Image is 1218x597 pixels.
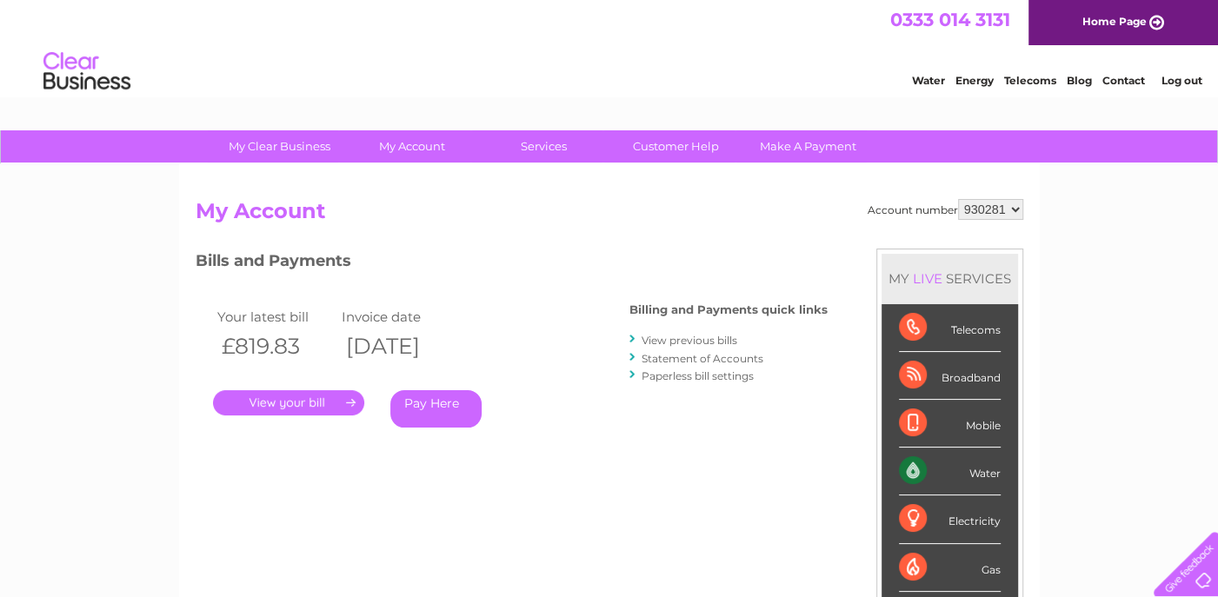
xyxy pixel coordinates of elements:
img: logo.png [43,45,131,98]
div: Gas [899,544,1001,592]
div: Water [899,448,1001,495]
a: Pay Here [390,390,482,428]
div: Electricity [899,495,1001,543]
th: £819.83 [213,328,338,364]
a: 0333 014 3131 [890,9,1010,30]
div: MY SERVICES [882,254,1018,303]
a: Make A Payment [736,130,880,163]
h4: Billing and Payments quick links [629,303,828,316]
td: Invoice date [337,305,463,328]
a: Log out [1161,74,1201,87]
a: Telecoms [1004,74,1056,87]
a: . [213,390,364,415]
a: Paperless bill settings [642,369,754,382]
a: View previous bills [642,334,737,347]
h3: Bills and Payments [196,249,828,279]
a: Services [472,130,616,163]
a: Water [912,74,945,87]
div: LIVE [909,270,946,287]
a: Energy [955,74,994,87]
div: Clear Business is a trading name of Verastar Limited (registered in [GEOGRAPHIC_DATA] No. 3667643... [199,10,1021,84]
div: Telecoms [899,304,1001,352]
div: Mobile [899,400,1001,448]
div: Account number [868,199,1023,220]
a: Contact [1102,74,1145,87]
a: My Account [340,130,483,163]
td: Your latest bill [213,305,338,328]
h2: My Account [196,199,1023,232]
a: Blog [1067,74,1092,87]
a: Customer Help [604,130,748,163]
a: My Clear Business [208,130,351,163]
a: Statement of Accounts [642,352,763,365]
div: Broadband [899,352,1001,400]
th: [DATE] [337,328,463,364]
